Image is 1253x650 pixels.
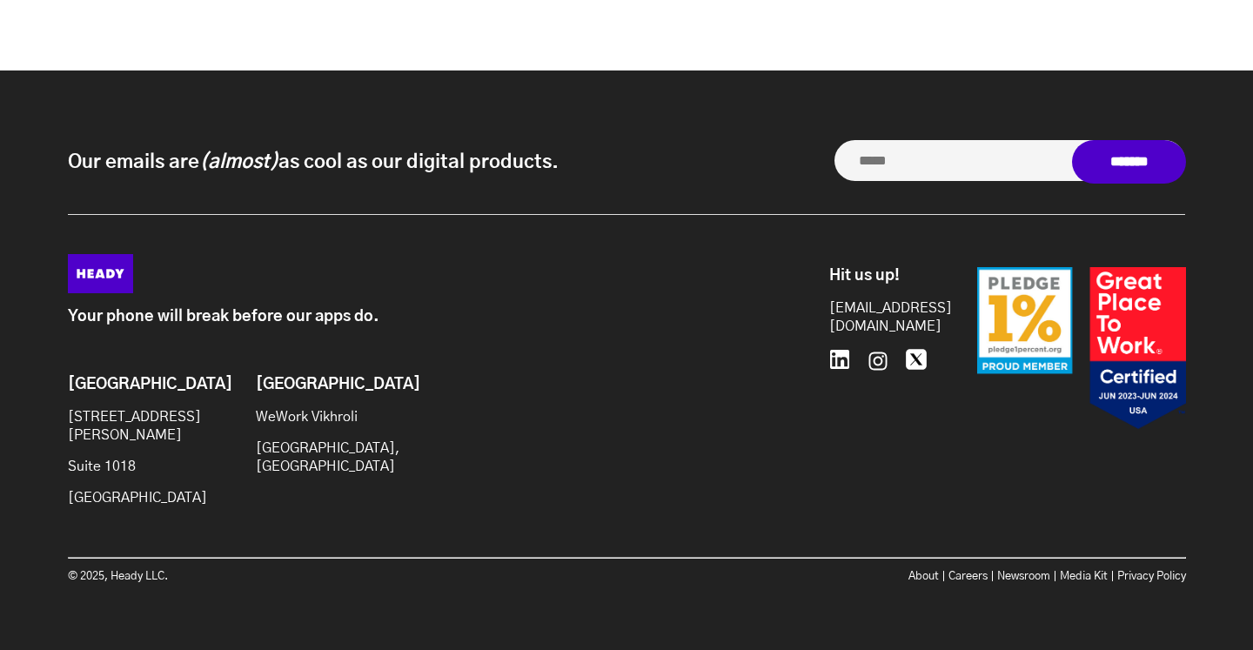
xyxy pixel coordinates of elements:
h6: [GEOGRAPHIC_DATA] [256,376,397,395]
img: Badges-24 [977,267,1186,430]
h6: [GEOGRAPHIC_DATA] [68,376,209,395]
i: (almost) [199,152,278,171]
p: [STREET_ADDRESS][PERSON_NAME] [68,408,209,445]
p: Our emails are as cool as our digital products. [68,149,559,175]
p: © 2025, Heady LLC. [68,567,627,586]
h6: Hit us up! [829,267,934,286]
img: Heady_Logo_Web-01 (1) [68,254,133,293]
p: WeWork Vikhroli [256,408,397,426]
p: Your phone will break before our apps do. [68,308,751,326]
a: Media Kit [1060,571,1108,582]
a: Careers [948,571,988,582]
a: About [908,571,939,582]
p: [GEOGRAPHIC_DATA], [GEOGRAPHIC_DATA] [256,439,397,476]
a: [EMAIL_ADDRESS][DOMAIN_NAME] [829,299,934,336]
a: Privacy Policy [1117,571,1186,582]
p: [GEOGRAPHIC_DATA] [68,489,209,507]
a: Newsroom [997,571,1050,582]
p: Suite 1018 [68,458,209,476]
